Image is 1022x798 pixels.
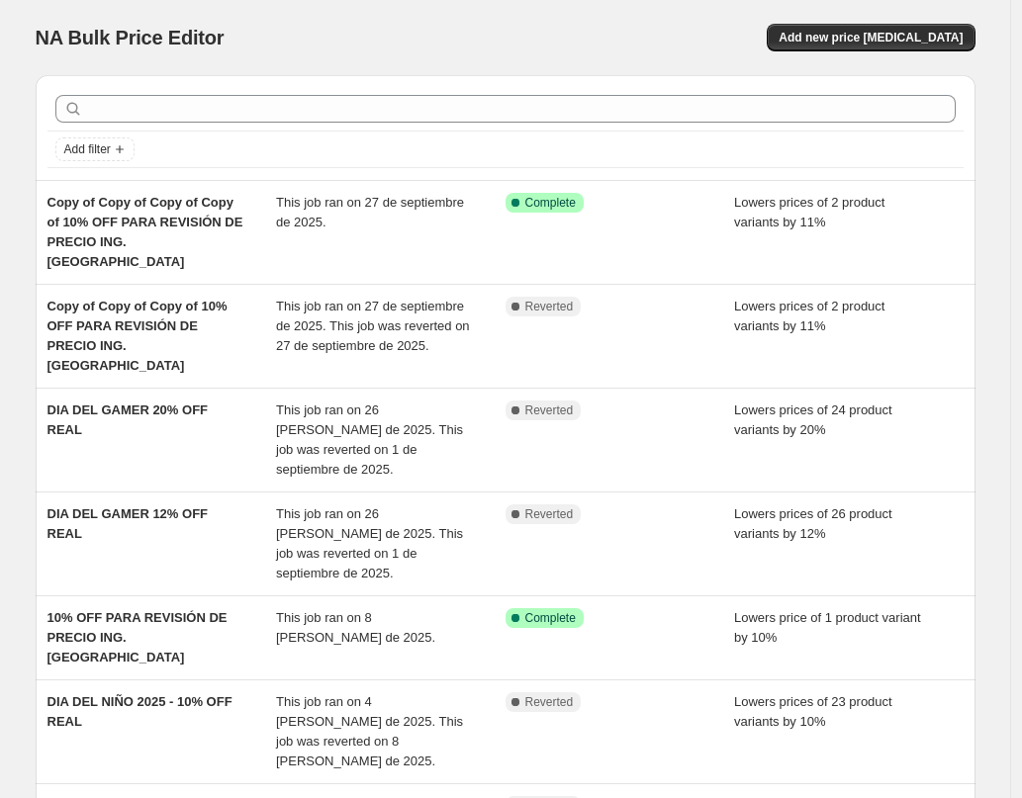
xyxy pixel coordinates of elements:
[734,195,884,229] span: Lowers prices of 2 product variants by 11%
[525,506,574,522] span: Reverted
[734,402,892,437] span: Lowers prices of 24 product variants by 20%
[276,299,470,353] span: This job ran on 27 de septiembre de 2025. This job was reverted on 27 de septiembre de 2025.
[276,195,464,229] span: This job ran on 27 de septiembre de 2025.
[525,610,576,626] span: Complete
[64,141,111,157] span: Add filter
[55,137,135,161] button: Add filter
[47,506,209,541] span: DIA DEL GAMER 12% OFF REAL
[734,610,921,645] span: Lowers price of 1 product variant by 10%
[525,195,576,211] span: Complete
[47,299,228,373] span: Copy of Copy of Copy of 10% OFF PARA REVISIÓN DE PRECIO ING. [GEOGRAPHIC_DATA]
[525,299,574,314] span: Reverted
[276,610,435,645] span: This job ran on 8 [PERSON_NAME] de 2025.
[734,506,892,541] span: Lowers prices of 26 product variants by 12%
[47,195,243,269] span: Copy of Copy of Copy of Copy of 10% OFF PARA REVISIÓN DE PRECIO ING. [GEOGRAPHIC_DATA]
[276,506,463,580] span: This job ran on 26 [PERSON_NAME] de 2025. This job was reverted on 1 de septiembre de 2025.
[276,694,463,768] span: This job ran on 4 [PERSON_NAME] de 2025. This job was reverted on 8 [PERSON_NAME] de 2025.
[779,30,963,45] span: Add new price [MEDICAL_DATA]
[767,24,975,51] button: Add new price [MEDICAL_DATA]
[47,694,232,729] span: DIA DEL NIÑO 2025 - 10% OFF REAL
[47,610,228,665] span: 10% OFF PARA REVISIÓN DE PRECIO ING. [GEOGRAPHIC_DATA]
[47,402,209,437] span: DIA DEL GAMER 20% OFF REAL
[734,299,884,333] span: Lowers prices of 2 product variants by 11%
[276,402,463,477] span: This job ran on 26 [PERSON_NAME] de 2025. This job was reverted on 1 de septiembre de 2025.
[734,694,892,729] span: Lowers prices of 23 product variants by 10%
[525,694,574,710] span: Reverted
[525,402,574,418] span: Reverted
[36,27,225,48] span: NA Bulk Price Editor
